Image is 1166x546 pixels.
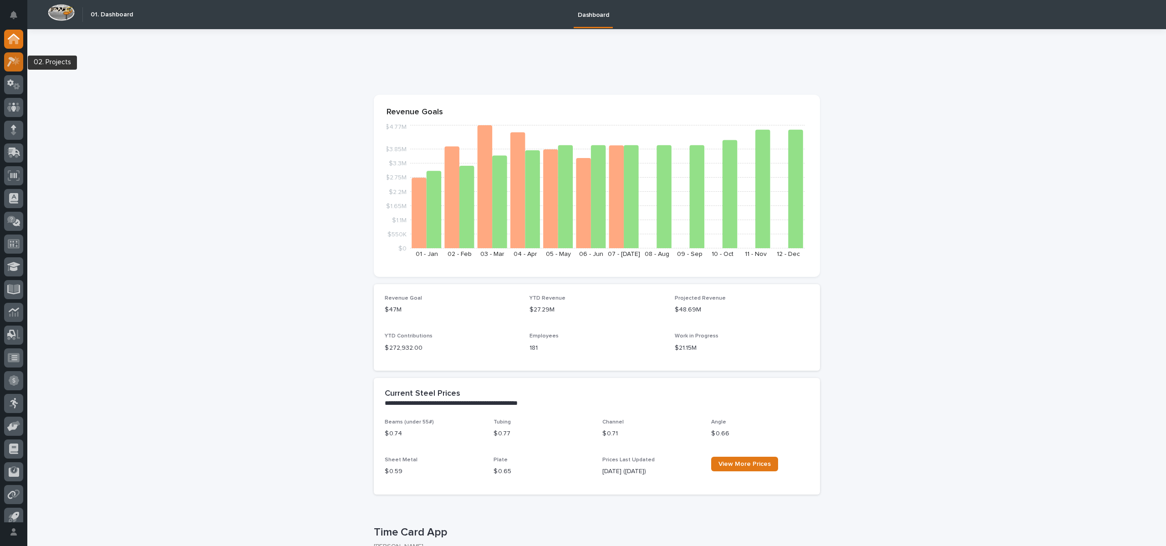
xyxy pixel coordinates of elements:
[385,419,434,425] span: Beams (under 55#)
[385,146,407,153] tspan: $3.85M
[602,457,655,463] span: Prices Last Updated
[675,343,809,353] p: $21.15M
[494,419,511,425] span: Tubing
[387,107,807,117] p: Revenue Goals
[385,389,460,399] h2: Current Steel Prices
[644,251,669,257] text: 08 - Aug
[777,251,800,257] text: 12 - Dec
[385,343,519,353] p: $ 272,932.00
[387,231,407,237] tspan: $550K
[608,251,640,257] text: 07 - [DATE]
[711,419,726,425] span: Angle
[385,296,422,301] span: Revenue Goal
[448,251,472,257] text: 02 - Feb
[48,4,75,21] img: Workspace Logo
[374,526,816,539] p: Time Card App
[602,419,624,425] span: Channel
[675,305,809,315] p: $48.69M
[494,457,508,463] span: Plate
[744,251,766,257] text: 11 - Nov
[494,467,591,476] p: $ 0.65
[545,251,570,257] text: 05 - May
[675,296,726,301] span: Projected Revenue
[385,124,407,130] tspan: $4.77M
[712,251,733,257] text: 10 - Oct
[513,251,537,257] text: 04 - Apr
[494,429,591,439] p: $ 0.77
[530,296,565,301] span: YTD Revenue
[711,429,809,439] p: $ 0.66
[677,251,703,257] text: 09 - Sep
[385,429,483,439] p: $ 0.74
[385,305,519,315] p: $47M
[389,160,407,167] tspan: $3.3M
[385,467,483,476] p: $ 0.59
[11,11,23,26] div: Notifications
[4,5,23,25] button: Notifications
[579,251,603,257] text: 06 - Jun
[675,333,718,339] span: Work in Progress
[398,245,407,252] tspan: $0
[718,461,771,467] span: View More Prices
[415,251,438,257] text: 01 - Jan
[389,189,407,195] tspan: $2.2M
[530,343,664,353] p: 181
[711,457,778,471] a: View More Prices
[385,333,433,339] span: YTD Contributions
[392,217,407,223] tspan: $1.1M
[602,429,700,439] p: $ 0.71
[602,467,700,476] p: [DATE] ([DATE])
[530,305,664,315] p: $27.29M
[386,203,407,209] tspan: $1.65M
[385,457,418,463] span: Sheet Metal
[386,174,407,181] tspan: $2.75M
[530,333,559,339] span: Employees
[91,11,133,19] h2: 01. Dashboard
[480,251,504,257] text: 03 - Mar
